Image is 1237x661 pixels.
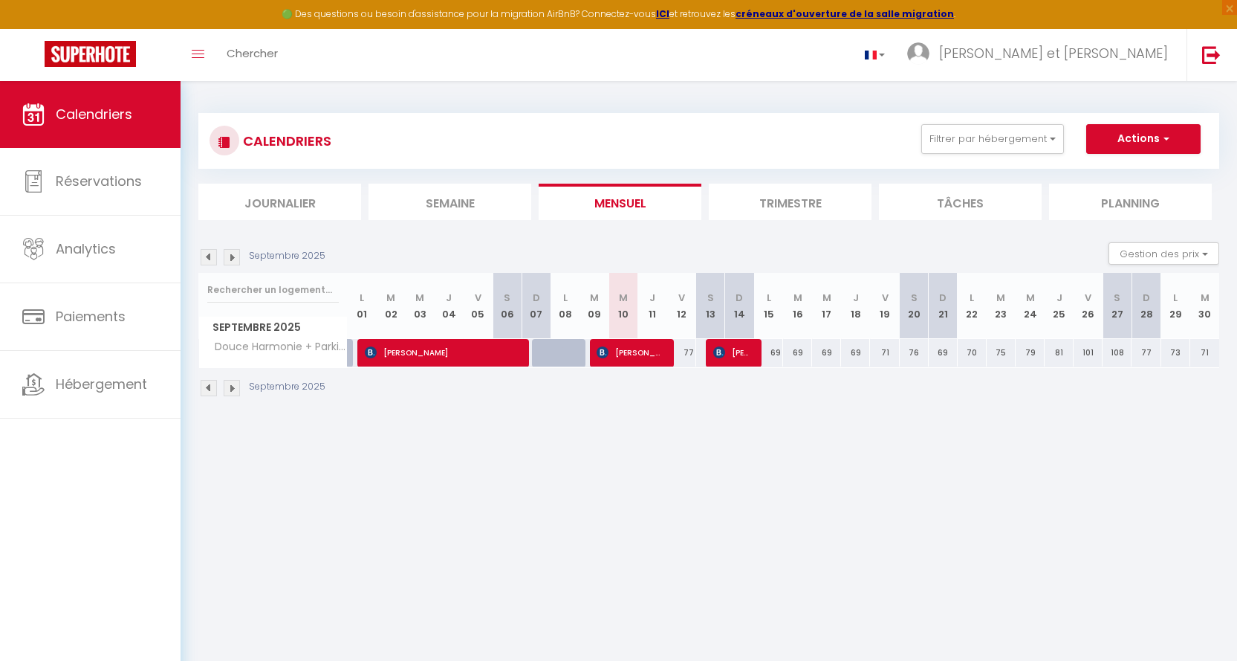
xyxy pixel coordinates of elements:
[579,273,608,339] th: 09
[56,105,132,123] span: Calendriers
[1074,339,1103,367] div: 101
[198,184,361,220] li: Journalier
[996,291,1005,305] abbr: M
[597,338,664,367] span: [PERSON_NAME]
[900,339,929,367] div: 76
[896,29,1186,81] a: ... [PERSON_NAME] et [PERSON_NAME]
[475,291,481,305] abbr: V
[939,44,1168,62] span: [PERSON_NAME] et [PERSON_NAME]
[239,124,331,158] h3: CALENDRIERS
[365,338,519,367] span: [PERSON_NAME]
[435,273,464,339] th: 04
[754,273,783,339] th: 15
[987,339,1016,367] div: 75
[539,184,701,220] li: Mensuel
[563,291,568,305] abbr: L
[1026,291,1035,305] abbr: M
[958,273,987,339] th: 22
[929,273,958,339] th: 21
[879,184,1042,220] li: Tâches
[713,338,752,367] span: [PERSON_NAME]
[822,291,831,305] abbr: M
[493,273,522,339] th: 06
[377,273,406,339] th: 02
[1103,339,1132,367] div: 108
[1056,291,1062,305] abbr: J
[348,273,377,339] th: 01
[638,273,667,339] th: 11
[1103,273,1132,339] th: 27
[1016,339,1045,367] div: 79
[1074,273,1103,339] th: 26
[504,291,510,305] abbr: S
[853,291,859,305] abbr: J
[958,339,987,367] div: 70
[783,339,812,367] div: 69
[736,7,954,20] a: créneaux d'ouverture de la salle migration
[812,339,841,367] div: 69
[1108,242,1219,265] button: Gestion des prix
[907,42,929,65] img: ...
[921,124,1064,154] button: Filtrer par hébergement
[56,172,142,190] span: Réservations
[1049,184,1212,220] li: Planning
[464,273,493,339] th: 05
[1161,273,1190,339] th: 29
[522,273,551,339] th: 07
[415,291,424,305] abbr: M
[696,273,725,339] th: 13
[667,273,696,339] th: 12
[783,273,812,339] th: 16
[249,380,325,394] p: Septembre 2025
[360,291,364,305] abbr: L
[1132,339,1160,367] div: 77
[249,249,325,263] p: Septembre 2025
[970,291,974,305] abbr: L
[649,291,655,305] abbr: J
[12,6,56,51] button: Ouvrir le widget de chat LiveChat
[386,291,395,305] abbr: M
[939,291,947,305] abbr: D
[1114,291,1120,305] abbr: S
[1016,273,1045,339] th: 24
[667,339,696,367] div: 77
[709,184,871,220] li: Trimestre
[1085,291,1091,305] abbr: V
[1190,273,1219,339] th: 30
[987,273,1016,339] th: 23
[201,339,350,355] span: Douce Harmonie + Parking
[199,317,347,338] span: Septembre 2025
[207,277,339,303] input: Rechercher un logement...
[812,273,841,339] th: 17
[1045,339,1074,367] div: 81
[1045,273,1074,339] th: 25
[841,273,870,339] th: 18
[551,273,579,339] th: 08
[656,7,669,20] a: ICI
[678,291,685,305] abbr: V
[590,291,599,305] abbr: M
[767,291,771,305] abbr: L
[368,184,531,220] li: Semaine
[736,291,743,305] abbr: D
[900,273,929,339] th: 20
[841,339,870,367] div: 69
[619,291,628,305] abbr: M
[929,339,958,367] div: 69
[533,291,540,305] abbr: D
[870,273,899,339] th: 19
[870,339,899,367] div: 71
[911,291,918,305] abbr: S
[882,291,889,305] abbr: V
[1143,291,1150,305] abbr: D
[608,273,637,339] th: 10
[1202,45,1221,64] img: logout
[406,273,435,339] th: 03
[1201,291,1210,305] abbr: M
[227,45,278,61] span: Chercher
[56,375,147,393] span: Hébergement
[1086,124,1201,154] button: Actions
[793,291,802,305] abbr: M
